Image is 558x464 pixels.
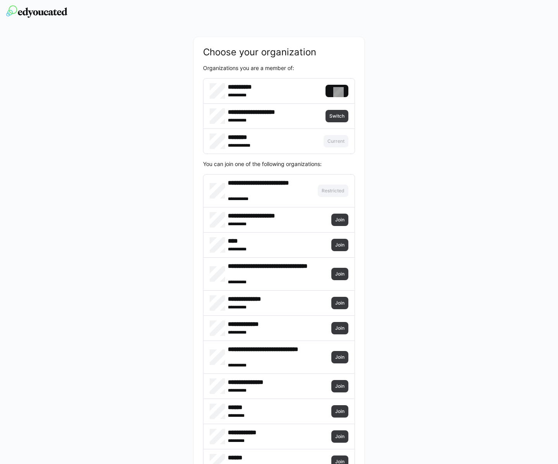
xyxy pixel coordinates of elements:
[318,185,348,197] button: Restricted
[327,138,345,144] span: Current
[329,113,345,119] span: Switch
[334,383,345,389] span: Join
[334,242,345,248] span: Join
[325,110,348,122] button: Switch
[334,300,345,306] span: Join
[331,430,348,443] button: Join
[331,268,348,280] button: Join
[334,271,345,277] span: Join
[203,160,355,168] p: You can join one of the following organizations:
[331,297,348,309] button: Join
[321,188,345,194] span: Restricted
[203,64,355,72] p: Organizations you are a member of:
[334,325,345,331] span: Join
[334,354,345,360] span: Join
[324,135,348,147] button: Current
[203,46,355,58] h2: Choose your organization
[6,5,67,18] img: edyoucated
[331,351,348,363] button: Join
[334,408,345,414] span: Join
[331,322,348,334] button: Join
[331,214,348,226] button: Join
[331,380,348,392] button: Join
[331,405,348,418] button: Join
[334,433,345,440] span: Join
[334,217,345,223] span: Join
[331,239,348,251] button: Join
